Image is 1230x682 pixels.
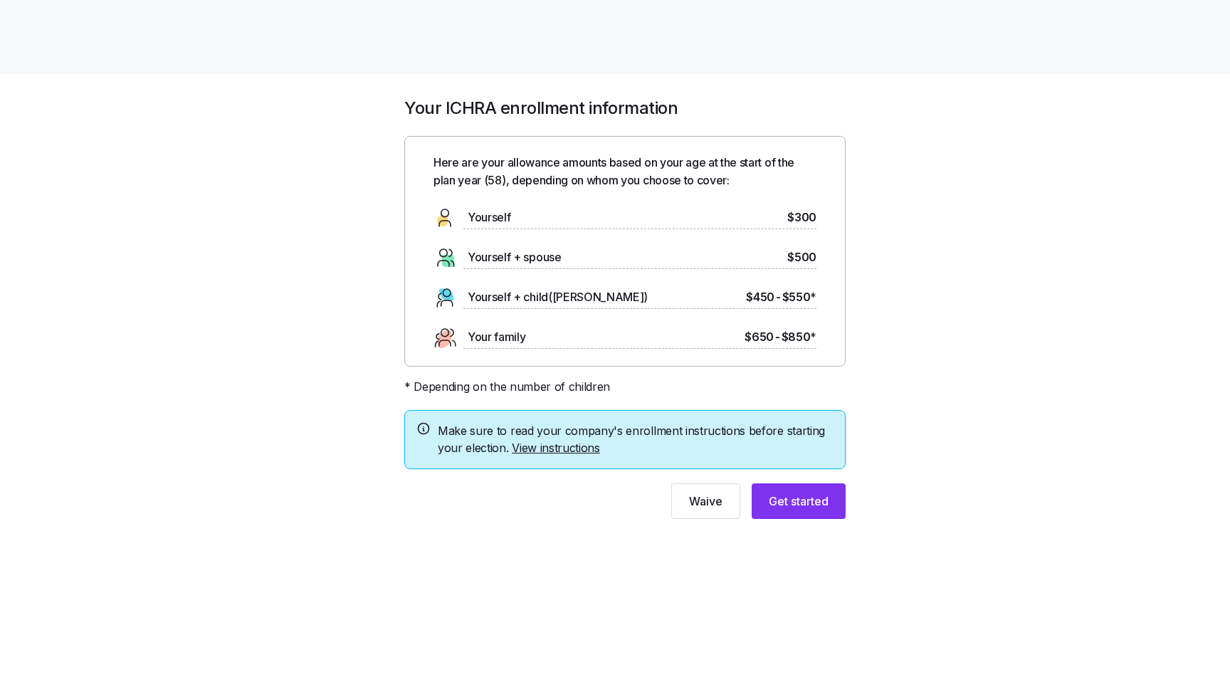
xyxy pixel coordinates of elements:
[671,483,740,519] button: Waive
[404,378,610,396] span: * Depending on the number of children
[468,288,648,306] span: Yourself + child([PERSON_NAME])
[404,97,846,119] h1: Your ICHRA enrollment information
[468,248,562,266] span: Yourself + spouse
[787,209,816,226] span: $300
[782,328,816,346] span: $850
[689,493,722,510] span: Waive
[468,209,510,226] span: Yourself
[787,248,816,266] span: $500
[746,288,774,306] span: $450
[782,288,816,306] span: $550
[745,328,774,346] span: $650
[769,493,829,510] span: Get started
[438,422,834,458] span: Make sure to read your company's enrollment instructions before starting your election.
[776,288,781,306] span: -
[468,328,525,346] span: Your family
[512,441,600,455] a: View instructions
[433,154,816,189] span: Here are your allowance amounts based on your age at the start of the plan year ( 58 ), depending...
[752,483,846,519] button: Get started
[775,328,780,346] span: -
